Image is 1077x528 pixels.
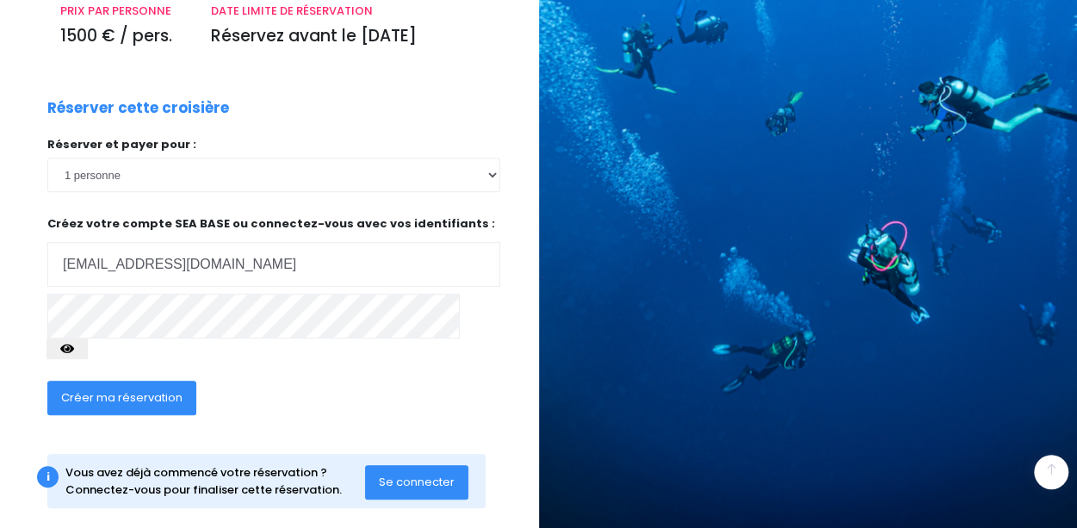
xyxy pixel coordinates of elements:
p: Créez votre compte SEA BASE ou connectez-vous avec vos identifiants : [47,215,500,287]
p: Réservez avant le [DATE] [211,24,486,49]
a: Se connecter [365,474,468,488]
div: Vous avez déjà commencé votre réservation ? Connectez-vous pour finaliser cette réservation. [65,464,365,498]
p: Réserver et payer pour : [47,136,500,153]
button: Créer ma réservation [47,381,196,415]
p: PRIX PAR PERSONNE [60,3,185,20]
button: Se connecter [365,465,468,500]
p: 1500 € / pers. [60,24,185,49]
p: DATE LIMITE DE RÉSERVATION [211,3,486,20]
input: Adresse email [47,242,500,287]
div: i [37,466,59,488]
p: Réserver cette croisière [47,97,229,120]
span: Créer ma réservation [61,389,183,406]
span: Se connecter [379,474,455,490]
